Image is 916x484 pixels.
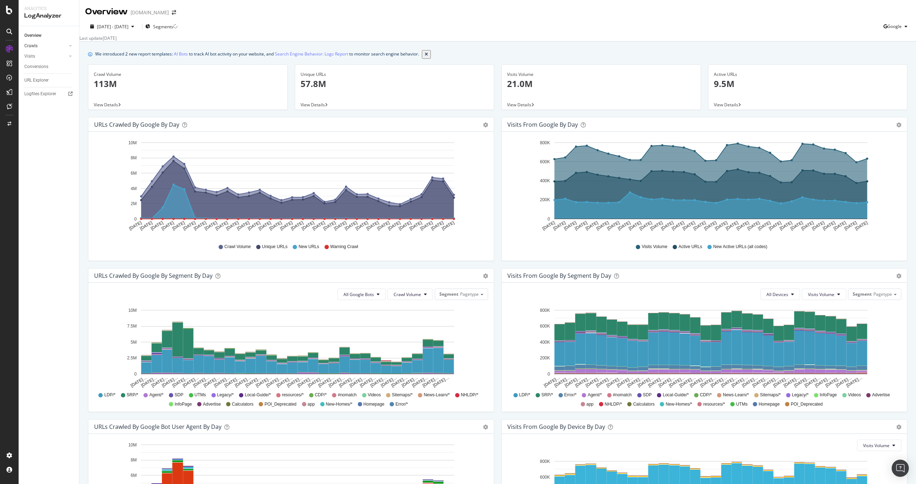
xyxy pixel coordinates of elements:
[713,244,767,250] span: New Active URLs (all codes)
[24,90,74,98] a: Logfiles Explorer
[24,63,74,71] a: Conversions
[128,308,137,313] text: 10M
[854,220,868,231] text: [DATE]
[714,220,729,231] text: [DATE]
[322,220,337,231] text: [DATE]
[541,392,553,398] span: SRP/*
[150,220,164,231] text: [DATE]
[175,401,192,407] span: InfoPage
[128,140,137,145] text: 10M
[161,220,175,231] text: [DATE]
[507,78,695,90] p: 21.0M
[127,356,137,361] text: 2.5M
[94,423,221,430] div: URLs Crawled by Google bot User Agent By Day
[649,220,664,231] text: [DATE]
[153,24,173,30] span: Segments
[461,392,478,398] span: NHLDP/*
[315,392,327,398] span: CDP/*
[863,442,890,449] span: Visits Volume
[24,6,73,12] div: Analytics
[760,289,800,300] button: All Devices
[678,244,702,250] span: Active URLs
[131,473,137,478] text: 6M
[398,220,412,231] text: [DATE]
[131,171,137,176] text: 6M
[617,220,631,231] text: [DATE]
[268,220,283,231] text: [DATE]
[95,50,419,59] div: We introduced 2 new report templates: to track AI bot activity on your website, and to monitor se...
[204,220,218,231] text: [DATE]
[217,392,234,398] span: Legacy/*
[540,179,550,184] text: 400K
[552,220,567,231] text: [DATE]
[759,401,780,407] span: Homepage
[666,401,692,407] span: New-Homes/*
[355,220,369,231] text: [DATE]
[723,392,749,398] span: News-Learn/*
[94,137,486,237] div: A chart.
[409,220,423,231] text: [DATE]
[843,220,858,231] text: [DATE]
[682,220,696,231] text: [DATE]
[547,217,550,222] text: 0
[760,392,781,398] span: Sitemaps/*
[460,291,479,297] span: Pagetype
[507,306,899,389] svg: A chart.
[338,392,357,398] span: #nomatch
[896,122,901,127] div: gear
[883,21,910,32] button: Google
[301,71,489,78] div: Unique URLs
[540,140,550,145] text: 800K
[128,220,142,231] text: [DATE]
[214,220,229,231] text: [DATE]
[779,220,793,231] text: [DATE]
[131,202,137,207] text: 2M
[439,291,458,297] span: Segment
[145,21,173,32] button: Segments
[171,220,186,231] text: [DATE]
[365,220,380,231] text: [DATE]
[298,244,319,250] span: New URLs
[174,50,188,58] a: AI Bots
[507,137,899,237] div: A chart.
[833,220,847,231] text: [DATE]
[574,220,588,231] text: [DATE]
[395,401,408,407] span: Error/*
[387,220,401,231] text: [DATE]
[85,6,128,18] div: Overview
[128,442,137,447] text: 10M
[103,35,117,41] div: [DATE]
[857,440,901,451] button: Visits Volume
[700,392,712,398] span: CDP/*
[175,392,184,398] span: SDP
[671,220,685,231] text: [DATE]
[131,9,169,16] div: [DOMAIN_NAME]
[308,401,315,407] span: app
[139,220,154,231] text: [DATE]
[768,220,782,231] text: [DATE]
[586,401,594,407] span: app
[97,24,128,30] span: [DATE] - [DATE]
[519,392,530,398] span: LDP/*
[540,159,550,164] text: 600K
[873,291,892,297] span: Pagetype
[368,392,381,398] span: Videos
[853,291,872,297] span: Segment
[376,220,391,231] text: [DATE]
[24,32,74,39] a: Overview
[290,220,304,231] text: [DATE]
[642,244,667,250] span: Visits Volume
[394,291,421,297] span: Crawl Volume
[94,306,486,389] svg: A chart.
[820,392,837,398] span: InfoPage
[483,274,488,279] div: gear
[896,274,901,279] div: gear
[94,102,118,108] span: View Details
[24,42,38,50] div: Crawls
[225,220,240,231] text: [DATE]
[224,244,251,250] span: Crawl Volume
[344,220,358,231] text: [DATE]
[312,220,326,231] text: [DATE]
[94,272,213,279] div: URLs Crawled by Google By Segment By Day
